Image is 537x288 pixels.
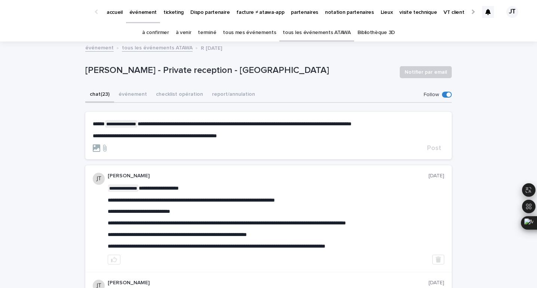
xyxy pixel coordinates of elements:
a: à venir [176,24,191,42]
span: Post [427,145,441,151]
p: R [DATE] [201,43,222,52]
a: terminé [198,24,216,42]
button: Delete post [432,255,444,264]
p: [DATE] [429,173,444,179]
p: ⁠[PERSON_NAME] - Private reception - [GEOGRAPHIC_DATA] [85,65,394,76]
button: checklist opération [151,87,208,103]
a: tous les événements ATAWA [283,24,350,42]
a: Bibliothèque 3D [358,24,395,42]
div: JT [506,6,518,18]
button: Notifier par email [400,66,452,78]
p: [PERSON_NAME] [108,173,429,179]
button: chat (23) [85,87,114,103]
p: [DATE] [429,280,444,286]
a: événement [85,43,114,52]
button: report/annulation [208,87,260,103]
button: événement [114,87,151,103]
button: like this post [108,255,120,264]
button: Post [424,145,444,151]
span: Notifier par email [405,68,447,76]
a: tous les événements ATAWA [122,43,193,52]
p: Follow [424,92,439,98]
p: [PERSON_NAME] [108,280,429,286]
a: à confirmer [142,24,169,42]
img: Ls34BcGeRexTGTNfXpUC [15,4,88,19]
a: tous mes événements [223,24,276,42]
